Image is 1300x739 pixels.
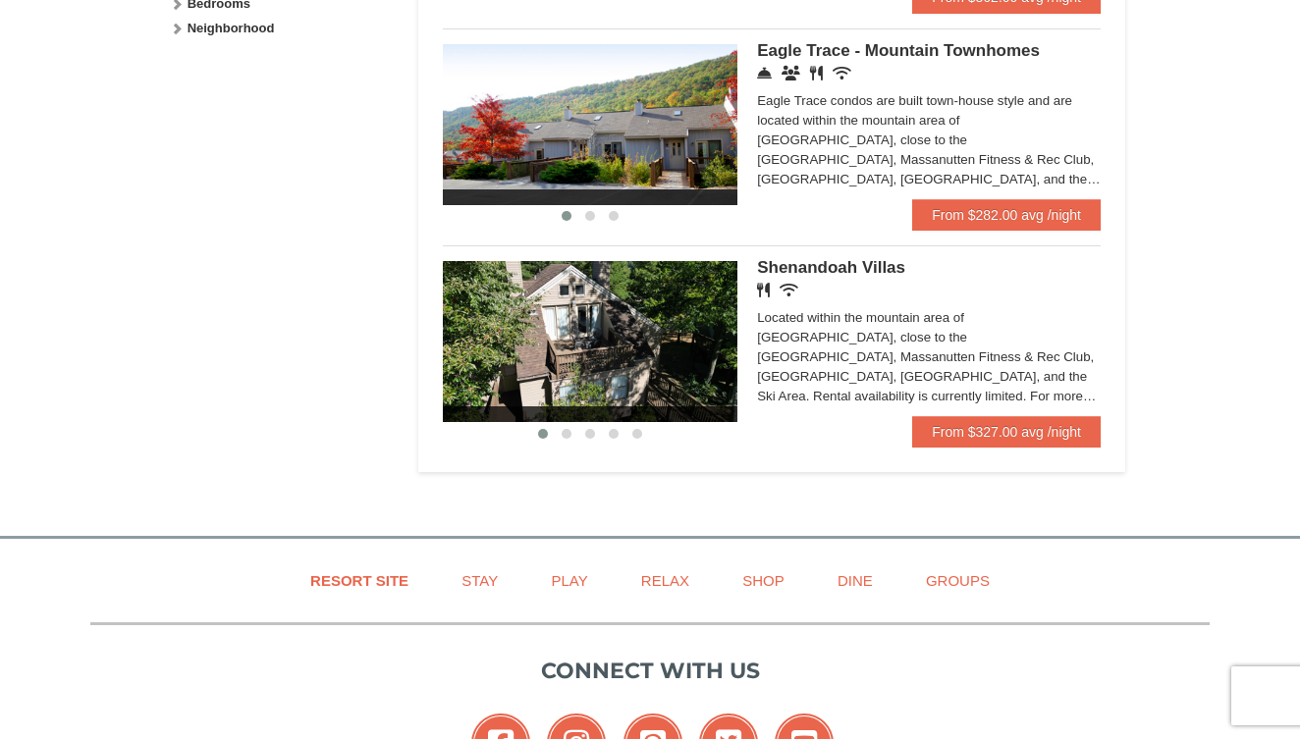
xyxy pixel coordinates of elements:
span: Eagle Trace - Mountain Townhomes [757,41,1040,60]
strong: Neighborhood [188,21,275,35]
div: Located within the mountain area of [GEOGRAPHIC_DATA], close to the [GEOGRAPHIC_DATA], Massanutte... [757,308,1101,406]
a: Shop [718,558,809,603]
a: Play [526,558,612,603]
i: Wireless Internet (free) [780,283,798,297]
div: Eagle Trace condos are built town-house style and are located within the mountain area of [GEOGRA... [757,91,1101,189]
i: Restaurant [757,283,770,297]
a: From $282.00 avg /night [912,199,1101,231]
a: Groups [901,558,1014,603]
a: Resort Site [286,558,433,603]
i: Conference Facilities [782,66,800,80]
p: Connect with us [90,655,1210,687]
i: Concierge Desk [757,66,772,80]
a: Dine [813,558,897,603]
a: Stay [437,558,522,603]
a: From $327.00 avg /night [912,416,1101,448]
span: Shenandoah Villas [757,258,905,277]
i: Wireless Internet (free) [833,66,851,80]
i: Restaurant [810,66,823,80]
a: Relax [617,558,714,603]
